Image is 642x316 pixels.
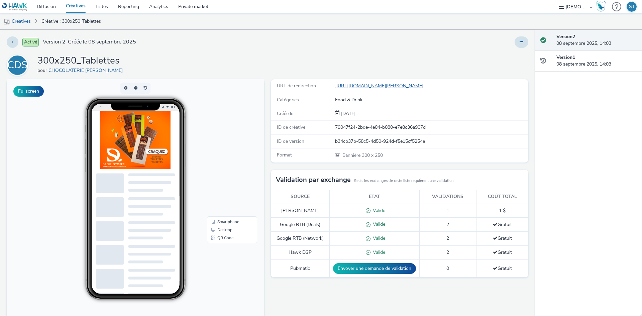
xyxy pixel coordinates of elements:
[271,204,329,218] td: [PERSON_NAME]
[340,110,355,117] span: [DATE]
[48,67,125,74] a: CHOCOLATERIE [PERSON_NAME]
[37,67,48,74] span: pour
[340,110,355,117] div: Création 08 septembre 2025, 14:03
[7,62,31,68] a: CDS
[335,124,528,131] div: 79047f24-2bde-4e04-b080-e7e8c36a907d
[493,235,512,241] span: Gratuit
[13,86,44,97] button: Fullscreen
[333,263,416,274] button: Envoyer une demande de validation
[202,138,249,146] li: Smartphone
[211,156,227,161] span: QR Code
[277,83,316,89] span: URL de redirection
[211,148,226,152] span: Desktop
[202,154,249,163] li: QR Code
[446,235,449,241] span: 2
[277,138,304,144] span: ID de version
[493,221,512,228] span: Gratuit
[277,124,305,130] span: ID de créative
[556,54,637,68] div: 08 septembre 2025, 14:03
[271,232,329,246] td: Google RTB (Network)
[446,249,449,255] span: 2
[556,33,575,40] strong: Version 2
[493,265,512,272] span: Gratuit
[277,110,293,117] span: Créée le
[7,56,28,75] div: CDS
[92,26,98,29] span: 9:19
[202,146,249,154] li: Desktop
[329,190,419,204] th: Etat
[94,31,164,90] img: Advertisement preview
[271,218,329,232] td: Google RTB (Deals)
[596,1,606,12] img: Hawk Academy
[342,152,362,159] span: Bannière
[354,178,453,184] small: Seuls les exchanges de cette liste requièrent une validation
[446,207,449,214] span: 1
[370,249,385,255] span: Valide
[419,190,476,204] th: Validations
[43,38,136,46] span: Version 2 - Créée le 08 septembre 2025
[370,207,385,214] span: Valide
[2,3,27,11] img: undefined Logo
[446,265,449,272] span: 0
[37,55,125,67] h1: 300x250_Tablettes
[22,38,39,46] span: Activé
[476,190,528,204] th: Coût total
[271,246,329,260] td: Hawk DSP
[335,138,528,145] div: b34cb37b-58c5-4d50-924d-f5e15cf5254e
[335,83,426,89] a: [URL][DOMAIN_NAME][PERSON_NAME]
[499,207,506,214] span: 1 $
[211,140,232,144] span: Smartphone
[556,54,575,61] strong: Version 1
[277,152,292,158] span: Format
[335,97,528,103] div: Food & Drink
[370,235,385,241] span: Valide
[3,18,10,25] img: mobile
[556,33,637,47] div: 08 septembre 2025, 14:03
[446,221,449,228] span: 2
[342,152,383,159] span: 300 x 250
[277,97,299,103] span: Catégories
[276,175,351,185] h3: Validation par exchange
[629,2,635,12] div: ST
[271,190,329,204] th: Source
[596,1,609,12] a: Hawk Academy
[493,249,512,255] span: Gratuit
[271,259,329,277] td: Pubmatic
[38,13,104,29] a: Créative : 300x250_Tablettes
[370,221,385,227] span: Valide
